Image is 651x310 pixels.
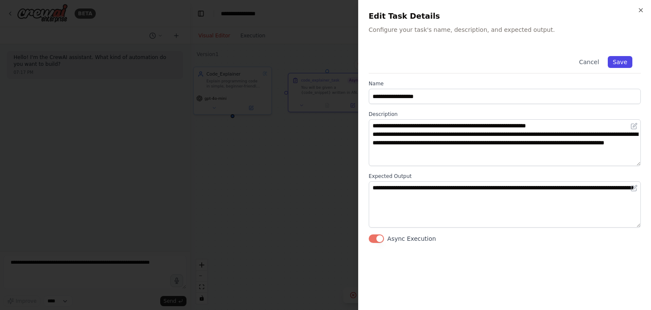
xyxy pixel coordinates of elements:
label: Expected Output [369,173,641,180]
button: Open in editor [629,183,639,193]
h2: Edit Task Details [369,10,641,22]
label: Name [369,80,641,87]
button: Open in editor [629,121,639,131]
label: Async Execution [387,234,436,243]
button: Save [608,56,632,68]
p: Configure your task's name, description, and expected output. [369,25,641,34]
button: Cancel [574,56,604,68]
label: Description [369,111,641,118]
